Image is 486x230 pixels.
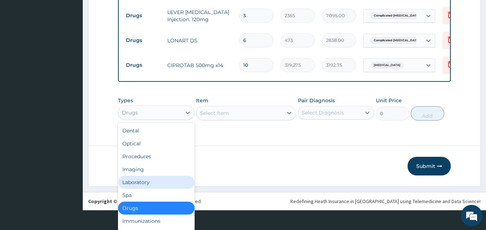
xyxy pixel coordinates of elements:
[376,97,402,104] label: Unit Price
[370,12,423,19] span: Complicated [MEDICAL_DATA]
[411,106,444,121] button: Add
[88,198,161,205] strong: Copyright © 2017 .
[164,33,236,48] td: LONART DS
[298,97,335,104] label: Pair Diagnosis
[164,58,236,72] td: CIPROTAB 500mg x14
[118,98,133,104] label: Types
[13,36,29,54] img: d_794563401_company_1708531726252_794563401
[118,137,195,150] div: Optical
[118,163,195,176] div: Imaging
[122,34,164,47] td: Drugs
[122,109,138,116] div: Drugs
[164,5,236,27] td: LEVER [MEDICAL_DATA] Injection. 120mg
[4,154,137,179] textarea: Type your message and hit 'Enter'
[302,109,344,116] div: Select Diagnosis
[118,215,195,227] div: Immunizations
[118,189,195,202] div: Spa
[370,62,404,69] span: [MEDICAL_DATA]
[200,109,229,117] div: Select Item
[408,157,451,175] button: Submit
[122,9,164,22] td: Drugs
[118,150,195,163] div: Procedures
[37,40,121,50] div: Chat with us now
[83,192,486,210] footer: All rights reserved.
[118,124,195,137] div: Dental
[118,4,135,21] div: Minimize live chat window
[118,176,195,189] div: Laboratory
[196,97,208,104] label: Item
[370,37,423,44] span: Complicated [MEDICAL_DATA]
[42,69,99,142] span: We're online!
[290,198,481,205] div: Redefining Heath Insurance in [GEOGRAPHIC_DATA] using Telemedicine and Data Science!
[118,202,195,215] div: Drugs
[122,58,164,72] td: Drugs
